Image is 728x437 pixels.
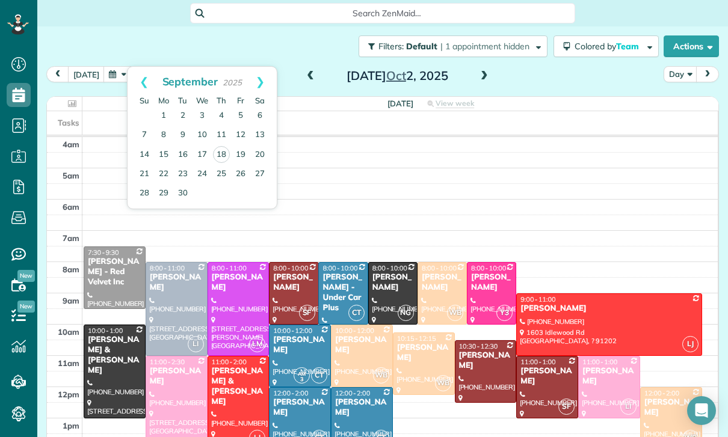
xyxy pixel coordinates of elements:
span: 12:00 - 2:00 [644,389,679,397]
button: prev [46,66,69,82]
div: [PERSON_NAME] [372,272,414,293]
span: 8am [63,264,79,274]
span: Colored by [575,41,643,52]
span: WB [373,367,389,384]
span: 10:00 - 1:00 [88,326,123,335]
span: LM [249,336,265,352]
span: 11:00 - 1:00 [582,358,617,366]
div: [PERSON_NAME] [335,335,389,355]
span: Oct [386,68,406,83]
h2: [DATE] 2, 2025 [322,69,472,82]
span: 11:00 - 2:00 [212,358,247,366]
a: 10 [193,126,212,145]
a: 30 [173,184,193,203]
a: 6 [250,106,270,126]
span: 12pm [58,390,79,399]
a: 23 [173,165,193,184]
span: 8:00 - 11:00 [150,264,185,272]
a: 15 [154,145,173,165]
span: 5am [63,171,79,180]
span: LI [188,336,204,352]
span: 4am [63,139,79,149]
span: | 1 appointment hidden [440,41,529,52]
div: [PERSON_NAME] [273,335,327,355]
div: [PERSON_NAME] [396,343,451,363]
button: next [696,66,719,82]
div: [PERSON_NAME] [520,304,698,314]
span: 8:00 - 10:00 [273,264,308,272]
button: Actions [664,35,719,57]
a: 12 [231,126,250,145]
span: LI [620,399,637,415]
div: [PERSON_NAME] [335,397,389,418]
a: 9 [173,126,193,145]
span: 8:00 - 10:00 [322,264,357,272]
a: 8 [154,126,173,145]
a: 18 [213,146,230,163]
div: [PERSON_NAME] [644,397,699,418]
span: Thursday [217,96,226,105]
span: 10:30 - 12:30 [459,342,498,350]
a: Next [244,67,277,97]
span: 10am [58,327,79,337]
span: CT [311,367,327,384]
a: 19 [231,145,250,165]
div: [PERSON_NAME] - Red Velvet Inc [87,257,142,287]
a: Filters: Default | 1 appointment hidden [353,35,548,57]
span: WB [435,375,451,391]
span: 8:00 - 10:00 [372,264,407,272]
span: 8:00 - 11:00 [212,264,247,272]
div: [PERSON_NAME] [211,272,266,293]
div: [PERSON_NAME] [273,397,327,418]
span: 8:00 - 10:00 [422,264,457,272]
span: 7am [63,233,79,243]
button: Filters: Default | 1 appointment hidden [359,35,548,57]
a: 11 [212,126,231,145]
span: Y3 [496,305,513,321]
a: 25 [212,165,231,184]
div: [PERSON_NAME] [149,272,204,293]
span: SF [299,305,315,321]
span: [DATE] [387,99,413,108]
div: [PERSON_NAME] [149,366,204,387]
span: 9am [63,296,79,305]
span: Filters: [378,41,404,52]
span: WB [447,305,463,321]
span: View week [436,99,474,108]
span: AM [298,370,306,377]
span: Tasks [58,118,79,127]
a: 29 [154,184,173,203]
span: 11:00 - 1:00 [520,358,555,366]
span: Monday [158,96,169,105]
span: SF [558,399,575,415]
a: 17 [193,145,212,165]
a: 21 [135,165,154,184]
a: 26 [231,165,250,184]
div: [PERSON_NAME] [582,366,637,387]
span: 9:00 - 11:00 [520,295,555,304]
div: [PERSON_NAME] [470,272,513,293]
a: 3 [193,106,212,126]
span: Tuesday [178,96,187,105]
a: 24 [193,165,212,184]
span: Sunday [140,96,149,105]
a: 20 [250,145,270,165]
span: 10:15 - 12:15 [397,334,436,343]
div: [PERSON_NAME] - Under Car Plus [322,272,364,313]
span: Default [406,41,438,52]
a: Prev [128,67,161,97]
button: Colored byTeam [554,35,659,57]
a: 2 [173,106,193,126]
span: NG [398,305,414,321]
button: Day [664,66,697,82]
span: LJ [682,336,699,352]
div: [PERSON_NAME] & [PERSON_NAME] [87,335,142,376]
a: 27 [250,165,270,184]
span: Saturday [255,96,265,105]
a: 1 [154,106,173,126]
span: 12:00 - 2:00 [335,389,370,397]
span: CT [348,305,365,321]
span: Wednesday [196,96,208,105]
a: 16 [173,145,193,165]
span: 1pm [63,421,79,430]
